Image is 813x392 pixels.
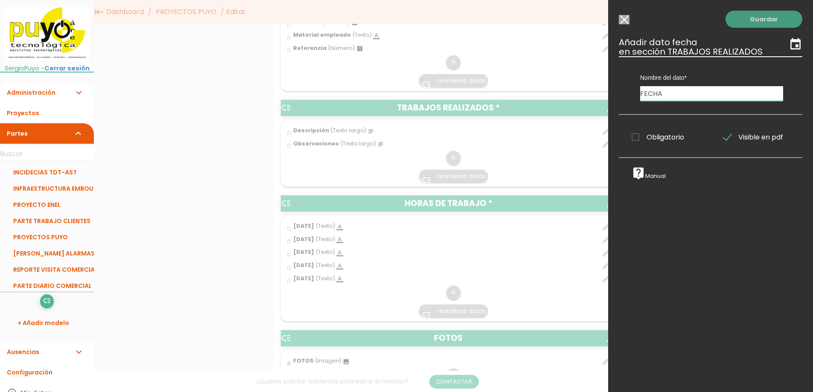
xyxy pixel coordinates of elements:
i: live_help [632,166,645,180]
span: Obligatorio [632,132,684,142]
a: Guardar [726,11,802,28]
label: Nombre del dato [640,73,783,82]
i: event [789,38,802,51]
h3: Añadir dato fecha en sección TRABAJOS REALIZADOS [619,38,802,56]
span: Visible en pdf [723,132,783,142]
a: live_helpManual [632,172,666,180]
